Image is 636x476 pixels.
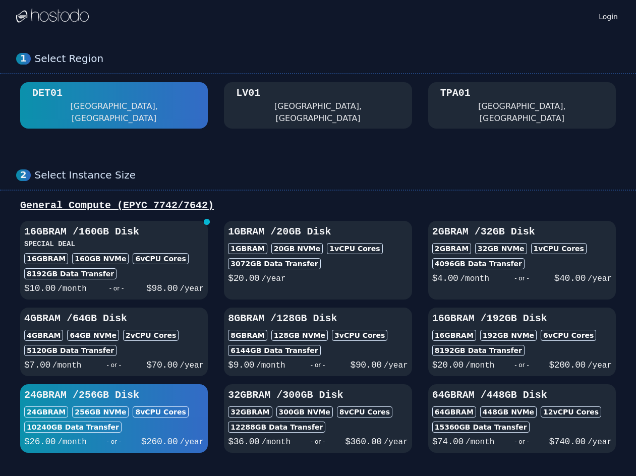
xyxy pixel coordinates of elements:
[384,361,408,370] span: /year
[554,273,586,283] span: $ 40.00
[432,406,476,418] div: 64GB RAM
[72,406,129,418] div: 256 GB NVMe
[432,330,476,341] div: 16GB RAM
[35,52,620,65] div: Select Region
[541,330,596,341] div: 6 vCPU Cores
[24,253,68,264] div: 16GB RAM
[480,330,537,341] div: 192 GB NVMe
[432,225,612,239] h3: 2GB RAM / 32 GB Disk
[24,388,204,402] h3: 24GB RAM / 256 GB Disk
[24,437,55,447] span: $ 26.00
[432,422,530,433] div: 15360 GB Data Transfer
[16,199,620,213] div: General Compute (EPYC 7742/7642)
[549,360,586,370] span: $ 200.00
[384,438,408,447] span: /year
[24,239,204,249] h3: SPECIAL DEAL
[428,384,616,453] button: 64GBRAM /448GB Disk64GBRAM448GB NVMe12vCPU Cores15360GB Data Transfer$74.00/month- or -$740.00/year
[52,361,82,370] span: /month
[16,53,31,65] div: 1
[271,330,328,341] div: 128 GB NVMe
[32,86,63,100] div: DET01
[428,308,616,376] button: 16GBRAM /192GB Disk16GBRAM192GB NVMe6vCPU Cores8192GB Data Transfer$20.00/month- or -$200.00/year
[24,225,204,239] h3: 16GB RAM / 160 GB Disk
[466,361,495,370] span: /month
[466,438,495,447] span: /month
[224,82,412,129] button: LV01 [GEOGRAPHIC_DATA], [GEOGRAPHIC_DATA]
[228,243,267,254] div: 1GB RAM
[256,361,285,370] span: /month
[35,169,620,182] div: Select Instance Size
[228,388,408,402] h3: 32GB RAM / 300 GB Disk
[228,273,259,283] span: $ 20.00
[351,360,382,370] span: $ 90.00
[24,268,117,279] div: 8192 GB Data Transfer
[588,361,612,370] span: /year
[123,330,179,341] div: 2 vCPU Cores
[20,308,208,376] button: 4GBRAM /64GB Disk4GBRAM64GB NVMe2vCPU Cores5120GB Data Transfer$7.00/month- or -$70.00/year
[440,100,604,125] div: [GEOGRAPHIC_DATA], [GEOGRAPHIC_DATA]
[87,435,141,449] div: - or -
[24,422,122,433] div: 10240 GB Data Transfer
[432,258,525,269] div: 4096 GB Data Transfer
[81,358,146,372] div: - or -
[432,243,471,254] div: 2GB RAM
[32,100,196,125] div: [GEOGRAPHIC_DATA], [GEOGRAPHIC_DATA]
[224,221,412,300] button: 1GBRAM /20GB Disk1GBRAM20GB NVMe1vCPU Cores3072GB Data Transfer$20.00/year
[236,86,260,100] div: LV01
[440,86,471,100] div: TPA01
[489,271,554,285] div: - or -
[20,82,208,129] button: DET01 [GEOGRAPHIC_DATA], [GEOGRAPHIC_DATA]
[16,169,31,181] div: 2
[228,406,272,418] div: 32GB RAM
[432,345,525,356] div: 8192 GB Data Transfer
[261,274,285,283] span: /year
[72,253,129,264] div: 160 GB NVMe
[228,437,259,447] span: $ 36.00
[57,284,87,293] span: /month
[428,221,616,300] button: 2GBRAM /32GB Disk2GBRAM32GB NVMe1vCPU Cores4096GB Data Transfer$4.00/month- or -$40.00/year
[228,330,267,341] div: 8GB RAM
[224,384,412,453] button: 32GBRAM /300GB Disk32GBRAM300GB NVMe8vCPU Cores12288GB Data Transfer$36.00/month- or -$360.00/year
[480,406,537,418] div: 448 GB NVMe
[271,243,323,254] div: 20 GB NVMe
[332,330,387,341] div: 3 vCPU Cores
[133,406,188,418] div: 8 vCPU Cores
[494,358,549,372] div: - or -
[291,435,345,449] div: - or -
[180,361,204,370] span: /year
[224,308,412,376] button: 8GBRAM /128GB Disk8GBRAM128GB NVMe3vCPU Cores6144GB Data Transfer$9.00/month- or -$90.00/year
[327,243,382,254] div: 1 vCPU Cores
[588,274,612,283] span: /year
[133,253,188,264] div: 6 vCPU Cores
[24,360,50,370] span: $ 7.00
[57,438,87,447] span: /month
[432,437,464,447] span: $ 74.00
[549,437,586,447] span: $ 740.00
[285,358,351,372] div: - or -
[16,9,89,24] img: Logo
[276,406,333,418] div: 300 GB NVMe
[494,435,549,449] div: - or -
[24,312,204,326] h3: 4GB RAM / 64 GB Disk
[180,438,204,447] span: /year
[146,283,178,293] span: $ 98.00
[228,345,320,356] div: 6144 GB Data Transfer
[146,360,178,370] span: $ 70.00
[432,360,464,370] span: $ 20.00
[588,438,612,447] span: /year
[541,406,601,418] div: 12 vCPU Cores
[24,406,68,418] div: 24GB RAM
[20,221,208,300] button: 16GBRAM /160GB DiskSPECIAL DEAL16GBRAM160GB NVMe6vCPU Cores8192GB Data Transfer$10.00/month- or -...
[24,283,55,293] span: $ 10.00
[345,437,381,447] span: $ 360.00
[432,388,612,402] h3: 64GB RAM / 448 GB Disk
[24,345,117,356] div: 5120 GB Data Transfer
[228,422,325,433] div: 12288 GB Data Transfer
[432,312,612,326] h3: 16GB RAM / 192 GB Disk
[236,100,399,125] div: [GEOGRAPHIC_DATA], [GEOGRAPHIC_DATA]
[141,437,178,447] span: $ 260.00
[228,360,254,370] span: $ 9.00
[597,10,620,22] a: Login
[261,438,291,447] span: /month
[460,274,489,283] span: /month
